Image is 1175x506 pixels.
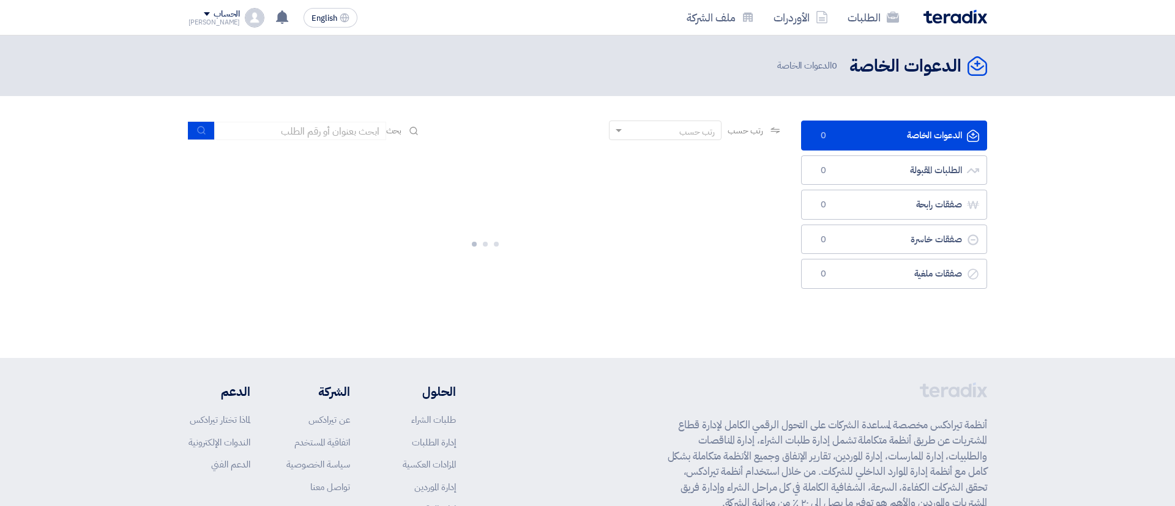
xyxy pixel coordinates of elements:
span: الدعوات الخاصة [777,59,840,73]
div: الحساب [214,9,240,20]
span: 0 [816,130,831,142]
img: profile_test.png [245,8,264,28]
li: الدعم [188,382,250,401]
span: رتب حسب [728,124,763,137]
a: إدارة الموردين [414,480,456,494]
a: الدعم الفني [211,458,250,471]
img: Teradix logo [923,10,987,24]
a: صفقات رابحة0 [801,190,987,220]
a: سياسة الخصوصية [286,458,350,471]
button: English [304,8,357,28]
span: 0 [816,199,831,211]
a: الطلبات المقبولة0 [801,155,987,185]
li: الشركة [286,382,350,401]
a: المزادات العكسية [403,458,456,471]
span: بحث [386,124,402,137]
a: طلبات الشراء [411,413,456,426]
h2: الدعوات الخاصة [849,54,961,78]
a: إدارة الطلبات [412,436,456,449]
a: عن تيرادكس [308,413,350,426]
a: الطلبات [838,3,909,32]
a: الندوات الإلكترونية [188,436,250,449]
a: ملف الشركة [677,3,764,32]
li: الحلول [387,382,456,401]
a: اتفاقية المستخدم [294,436,350,449]
span: 0 [816,234,831,246]
span: 0 [832,59,837,72]
a: لماذا تختار تيرادكس [190,413,250,426]
a: الأوردرات [764,3,838,32]
a: الدعوات الخاصة0 [801,121,987,151]
span: 0 [816,268,831,280]
div: [PERSON_NAME] [188,19,241,26]
a: تواصل معنا [310,480,350,494]
span: English [311,14,337,23]
input: ابحث بعنوان أو رقم الطلب [215,122,386,140]
div: رتب حسب [679,125,715,138]
a: صفقات ملغية0 [801,259,987,289]
span: 0 [816,165,831,177]
a: صفقات خاسرة0 [801,225,987,255]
